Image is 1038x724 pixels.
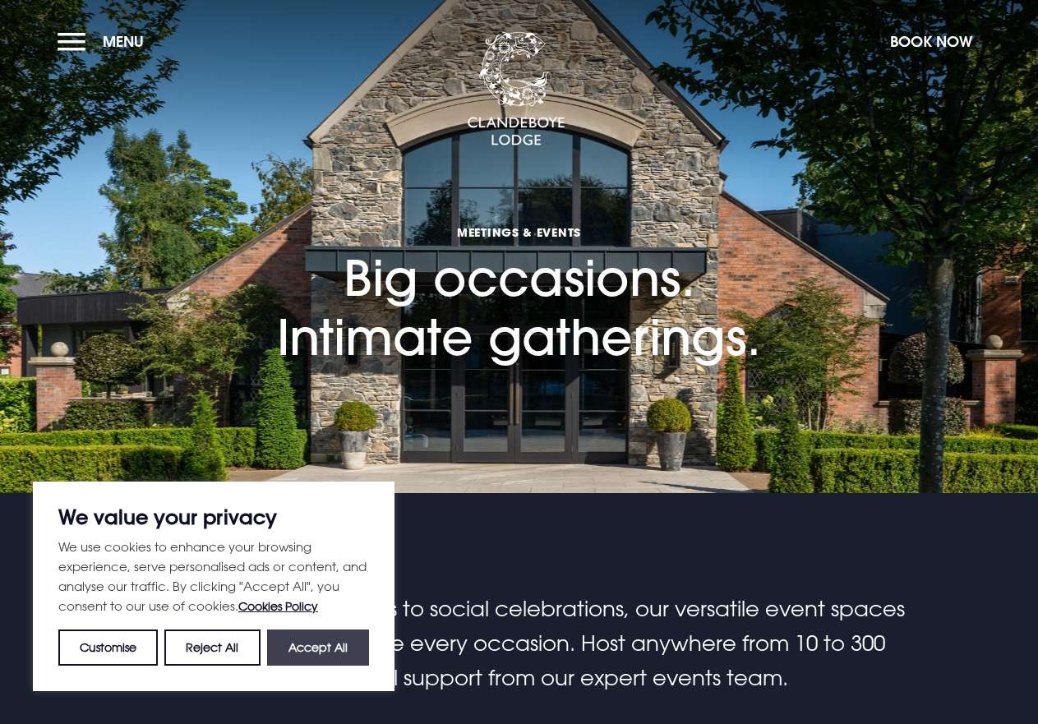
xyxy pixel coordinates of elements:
[238,599,318,613] a: Cookies Policy
[103,32,144,51] span: Menu
[58,537,369,616] p: We use cookies to enhance your browsing experience, serve personalised ads or content, and analys...
[277,135,761,367] h1: Big occasions. Intimate gatherings.
[164,629,260,666] button: Reject All
[277,224,761,240] span: Meetings & Events
[467,32,565,147] img: Clandeboye Lodge
[58,24,152,59] button: Menu
[58,629,158,666] button: Customise
[133,596,905,690] span: From corporate meetings to social celebrations, our versatile event spaces are designed to elevat...
[882,24,980,59] button: Book Now
[33,482,394,691] div: We value your privacy
[267,629,369,666] button: Accept All
[58,507,369,527] p: We value your privacy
